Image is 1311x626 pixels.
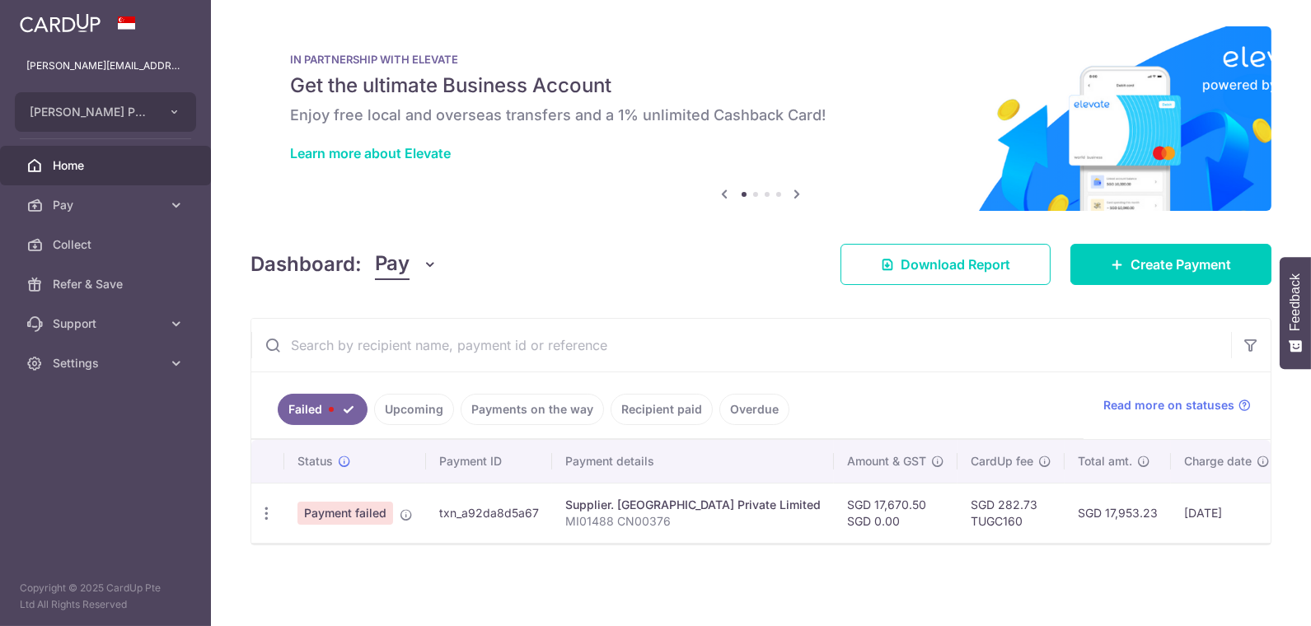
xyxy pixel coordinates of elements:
button: Pay [375,249,438,280]
td: [DATE] [1171,483,1283,543]
a: Create Payment [1070,244,1271,285]
a: Upcoming [374,394,454,425]
span: Support [53,315,162,332]
span: Collect [53,236,162,253]
input: Search by recipient name, payment id or reference [251,319,1231,371]
span: Payment failed [297,502,393,525]
button: [PERSON_NAME] PTE. LTD. [15,92,196,132]
span: Pay [375,249,410,280]
img: Renovation banner [250,26,1271,211]
h5: Get the ultimate Business Account [290,72,1232,99]
td: SGD 282.73 TUGC160 [957,483,1065,543]
span: Amount & GST [847,453,926,469]
a: Learn more about Elevate [290,145,451,161]
h6: Enjoy free local and overseas transfers and a 1% unlimited Cashback Card! [290,105,1232,125]
td: txn_a92da8d5a67 [426,483,552,543]
p: [PERSON_NAME][EMAIL_ADDRESS][DOMAIN_NAME] [26,58,185,74]
a: Overdue [719,394,789,425]
td: SGD 17,670.50 SGD 0.00 [834,483,957,543]
a: Read more on statuses [1103,397,1251,413]
p: MI01488 CN00376 [565,513,821,530]
span: CardUp fee [971,453,1033,469]
span: Refer & Save [53,276,162,292]
div: Supplier. [GEOGRAPHIC_DATA] Private Limited [565,497,821,513]
th: Payment ID [426,440,552,483]
span: Status [297,453,333,469]
span: [PERSON_NAME] PTE. LTD. [30,104,152,120]
span: Feedback [1288,273,1303,331]
span: Charge date [1184,453,1252,469]
img: CardUp [20,13,101,33]
span: Help [37,12,71,26]
span: Download Report [901,255,1010,274]
a: Recipient paid [611,394,713,425]
span: Create Payment [1131,255,1231,274]
button: Feedback - Show survey [1280,257,1311,369]
a: Failed [278,394,368,425]
span: Settings [53,355,162,371]
a: Payments on the way [461,394,604,425]
span: Read more on statuses [1103,397,1234,413]
th: Payment details [552,440,834,483]
h4: Dashboard: [250,250,362,279]
span: Total amt. [1078,453,1132,469]
span: Home [53,157,162,174]
a: Download Report [840,244,1051,285]
span: Pay [53,197,162,213]
p: IN PARTNERSHIP WITH ELEVATE [290,53,1232,66]
td: SGD 17,953.23 [1065,483,1171,543]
